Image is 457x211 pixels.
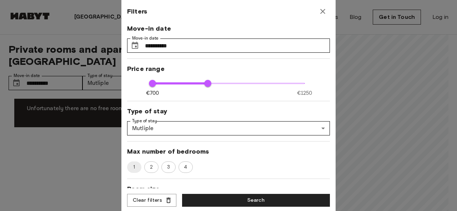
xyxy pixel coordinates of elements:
span: 3 [163,164,174,171]
span: Move-in date [127,24,330,33]
div: 4 [179,161,193,173]
span: 4 [180,164,191,171]
span: Max number of bedrooms [127,147,330,156]
span: Filters [127,7,147,16]
div: 1 [127,161,141,173]
div: Mutliple [127,121,330,135]
span: 1 [129,164,139,171]
span: €1250 [297,89,312,97]
span: Room size [127,185,330,193]
label: Type of stay [132,118,157,124]
label: Move-in date [132,35,159,41]
span: Type of stay [127,107,330,115]
button: Clear filters [127,194,176,207]
button: Search [182,194,330,207]
div: 2 [144,161,159,173]
div: 3 [161,161,176,173]
span: Price range [127,65,330,73]
span: 2 [146,164,157,171]
button: Choose date, selected date is 30 Aug 2025 [128,38,142,53]
span: €700 [146,89,159,97]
